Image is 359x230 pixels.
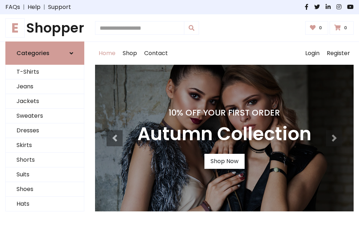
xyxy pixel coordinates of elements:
[342,25,349,31] span: 0
[302,42,323,65] a: Login
[330,21,354,35] a: 0
[5,20,84,36] a: EShopper
[20,3,28,11] span: |
[317,25,324,31] span: 0
[16,50,49,57] h6: Categories
[6,79,84,94] a: Jeans
[6,153,84,167] a: Shorts
[6,123,84,138] a: Dresses
[6,94,84,109] a: Jackets
[141,42,171,65] a: Contact
[6,65,84,79] a: T-Shirts
[6,138,84,153] a: Skirts
[204,154,245,169] a: Shop Now
[6,197,84,211] a: Hats
[28,3,41,11] a: Help
[137,108,311,118] h4: 10% Off Your First Order
[95,42,119,65] a: Home
[6,109,84,123] a: Sweaters
[5,41,84,65] a: Categories
[305,21,329,35] a: 0
[5,20,84,36] h1: Shopper
[137,123,311,145] h3: Autumn Collection
[48,3,71,11] a: Support
[5,18,25,38] span: E
[6,167,84,182] a: Suits
[323,42,354,65] a: Register
[5,3,20,11] a: FAQs
[119,42,141,65] a: Shop
[41,3,48,11] span: |
[6,182,84,197] a: Shoes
